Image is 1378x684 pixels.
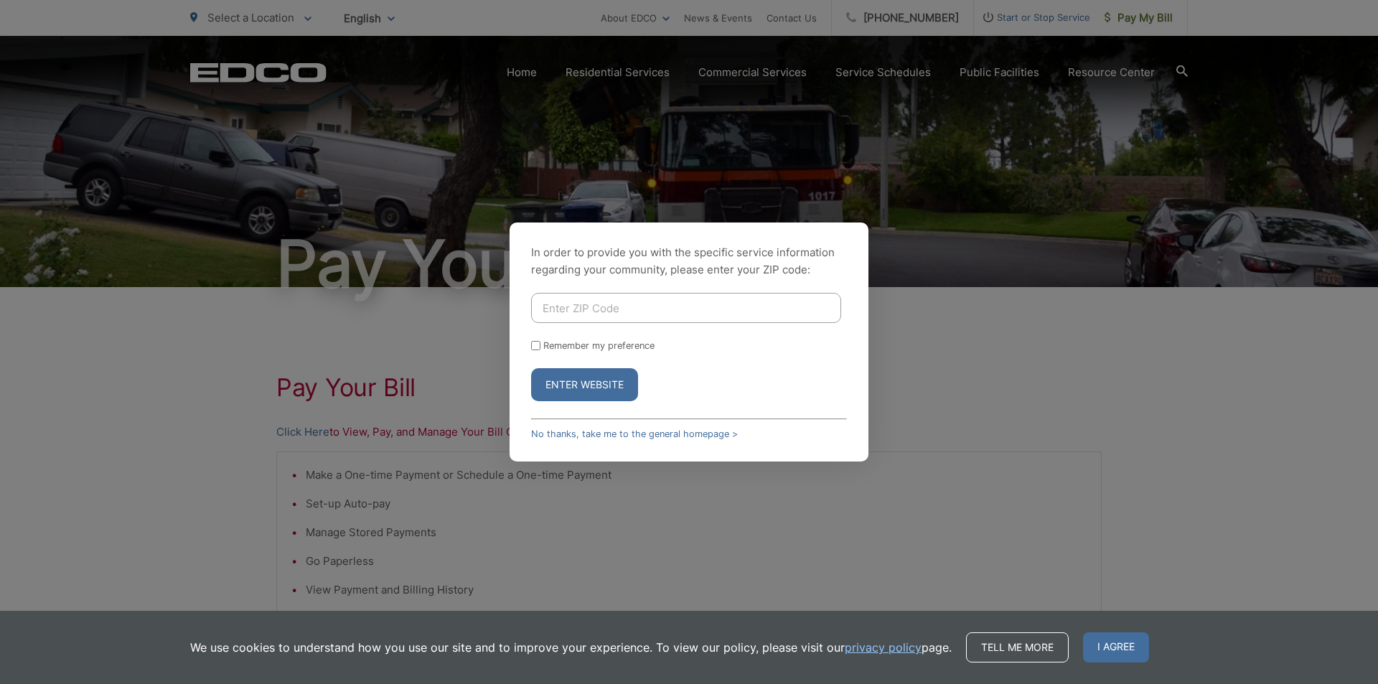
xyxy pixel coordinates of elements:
[543,340,655,351] label: Remember my preference
[531,293,841,323] input: Enter ZIP Code
[531,428,738,439] a: No thanks, take me to the general homepage >
[1083,632,1149,662] span: I agree
[531,368,638,401] button: Enter Website
[190,639,952,656] p: We use cookies to understand how you use our site and to improve your experience. To view our pol...
[531,244,847,278] p: In order to provide you with the specific service information regarding your community, please en...
[966,632,1069,662] a: Tell me more
[845,639,922,656] a: privacy policy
